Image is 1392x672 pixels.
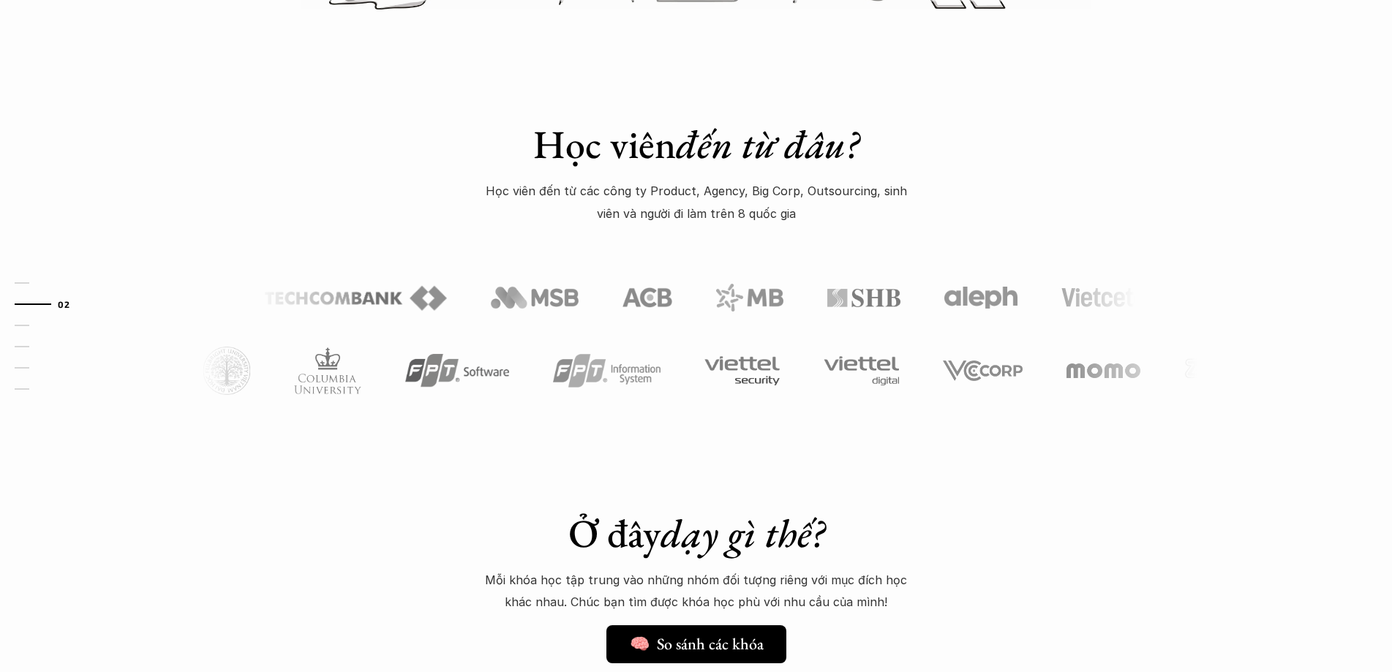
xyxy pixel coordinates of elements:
[676,118,859,170] em: đến từ đâu?
[477,180,916,224] p: Học viên đến từ các công ty Product, Agency, Big Corp, Outsourcing, sinh viên và người đi làm trê...
[630,635,764,654] h5: 🧠 So sánh các khóa
[440,510,952,557] h1: Ở đây
[15,295,84,313] a: 02
[606,625,786,663] a: 🧠 So sánh các khóa
[661,507,824,559] em: dạy gì thế?
[440,121,952,168] h1: Học viên
[477,569,916,614] p: Mỗi khóa học tập trung vào những nhóm đối tượng riêng với mục đích học khác nhau. Chúc bạn tìm đư...
[58,299,69,309] strong: 02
